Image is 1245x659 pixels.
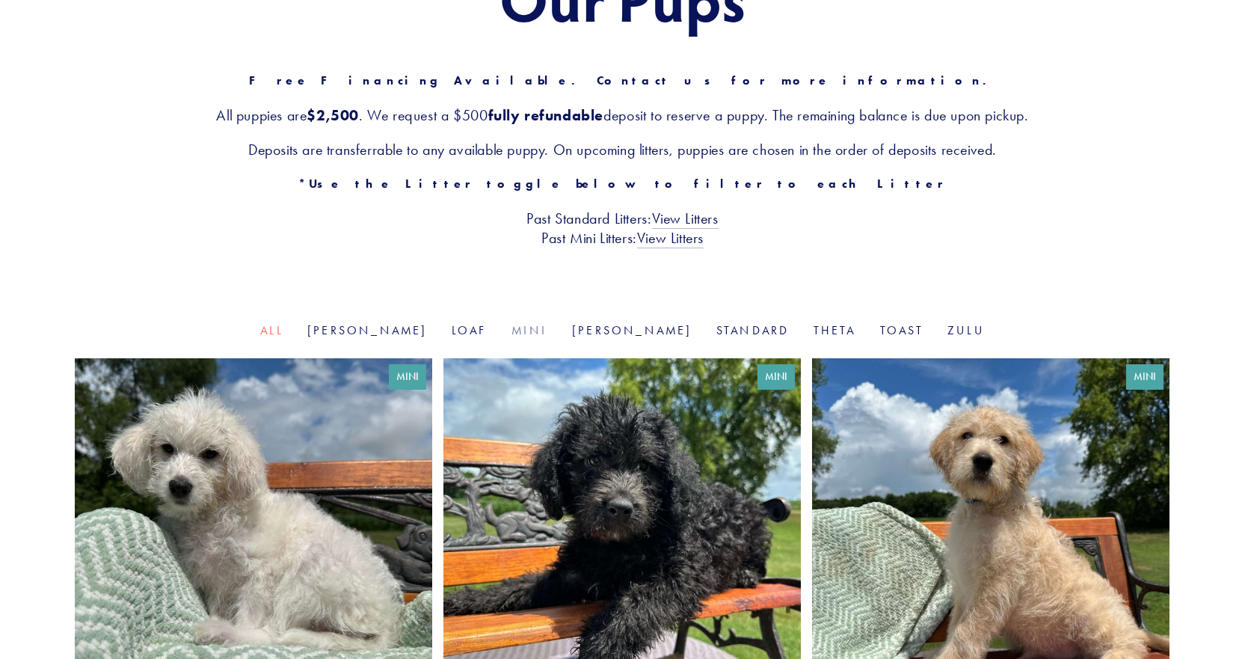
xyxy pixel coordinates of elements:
[637,229,704,248] a: View Litters
[716,323,790,337] a: Standard
[488,106,604,124] strong: fully refundable
[947,323,985,337] a: Zulu
[298,177,947,191] strong: *Use the Litter toggle below to filter to each Litter
[572,323,692,337] a: [PERSON_NAME]
[249,73,996,88] strong: Free Financing Available. Contact us for more information.
[75,105,1170,125] h3: All puppies are . We request a $500 deposit to reserve a puppy. The remaining balance is due upon...
[452,323,488,337] a: Loaf
[814,323,856,337] a: Theta
[75,209,1170,248] h3: Past Standard Litters: Past Mini Litters:
[307,323,428,337] a: [PERSON_NAME]
[307,106,359,124] strong: $2,500
[652,209,719,229] a: View Litters
[511,323,548,337] a: Mini
[75,140,1170,159] h3: Deposits are transferrable to any available puppy. On upcoming litters, puppies are chosen in the...
[260,323,283,337] a: All
[880,323,923,337] a: Toast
